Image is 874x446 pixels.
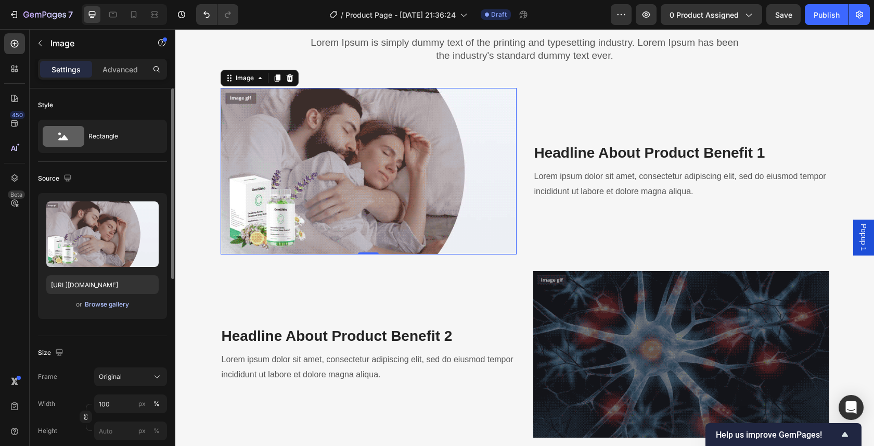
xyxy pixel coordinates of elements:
[683,195,693,222] span: Popup 1
[670,9,739,20] span: 0 product assigned
[359,140,653,170] p: Lorem ipsum dolor sit amet, consectetur adipiscing elit, sed do eiusmod tempor incididunt ut labo...
[38,399,55,409] label: Width
[52,64,81,75] p: Settings
[132,7,567,33] p: Lorem Ipsum is simply dummy text of the printing and typesetting industry. Lorem Ipsum has been t...
[661,4,762,25] button: 0 product assigned
[38,346,66,360] div: Size
[38,372,57,381] label: Frame
[46,323,340,353] p: Lorem ipsum dolor sit amet, consectetur adipiscing elit, sed do eiusmod tempor incididunt ut labo...
[10,111,25,119] div: 450
[102,64,138,75] p: Advanced
[716,430,839,440] span: Help us improve GemPages!
[196,4,238,25] div: Undo/Redo
[175,29,874,446] iframe: Design area
[38,100,53,110] div: Style
[359,114,653,133] p: Headline About Product Benefit 1
[716,428,851,441] button: Show survey - Help us improve GemPages!
[88,124,152,148] div: Rectangle
[94,394,167,413] input: px%
[153,426,160,436] div: %
[94,367,167,386] button: Original
[85,300,129,309] div: Browse gallery
[150,398,163,410] button: px
[8,190,25,199] div: Beta
[136,425,148,437] button: %
[4,4,78,25] button: 7
[84,299,130,310] button: Browse gallery
[839,395,864,420] div: Open Intercom Messenger
[46,298,340,316] p: Headline About Product Benefit 2
[38,426,57,436] label: Height
[46,275,159,294] input: https://example.com/image.jpg
[50,37,139,49] p: Image
[99,372,122,381] span: Original
[94,422,167,440] input: px%
[775,10,792,19] span: Save
[805,4,849,25] button: Publish
[341,9,343,20] span: /
[153,399,160,409] div: %
[58,44,81,54] div: Image
[138,399,146,409] div: px
[814,9,840,20] div: Publish
[68,8,73,21] p: 7
[38,172,74,186] div: Source
[150,425,163,437] button: px
[46,201,159,267] img: preview-image
[138,426,146,436] div: px
[766,4,801,25] button: Save
[136,398,148,410] button: %
[345,9,456,20] span: Product Page - [DATE] 21:36:24
[76,298,82,311] span: or
[491,10,507,19] span: Draft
